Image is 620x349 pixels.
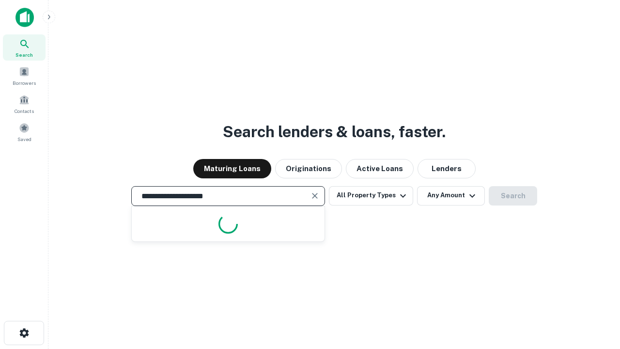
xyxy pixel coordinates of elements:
[15,8,34,27] img: capitalize-icon.png
[15,51,33,59] span: Search
[3,34,46,61] a: Search
[418,159,476,178] button: Lenders
[417,186,485,206] button: Any Amount
[15,107,34,115] span: Contacts
[572,271,620,318] iframe: Chat Widget
[329,186,413,206] button: All Property Types
[346,159,414,178] button: Active Loans
[193,159,271,178] button: Maturing Loans
[3,63,46,89] a: Borrowers
[3,91,46,117] a: Contacts
[13,79,36,87] span: Borrowers
[3,119,46,145] a: Saved
[275,159,342,178] button: Originations
[223,120,446,143] h3: Search lenders & loans, faster.
[308,189,322,203] button: Clear
[17,135,31,143] span: Saved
